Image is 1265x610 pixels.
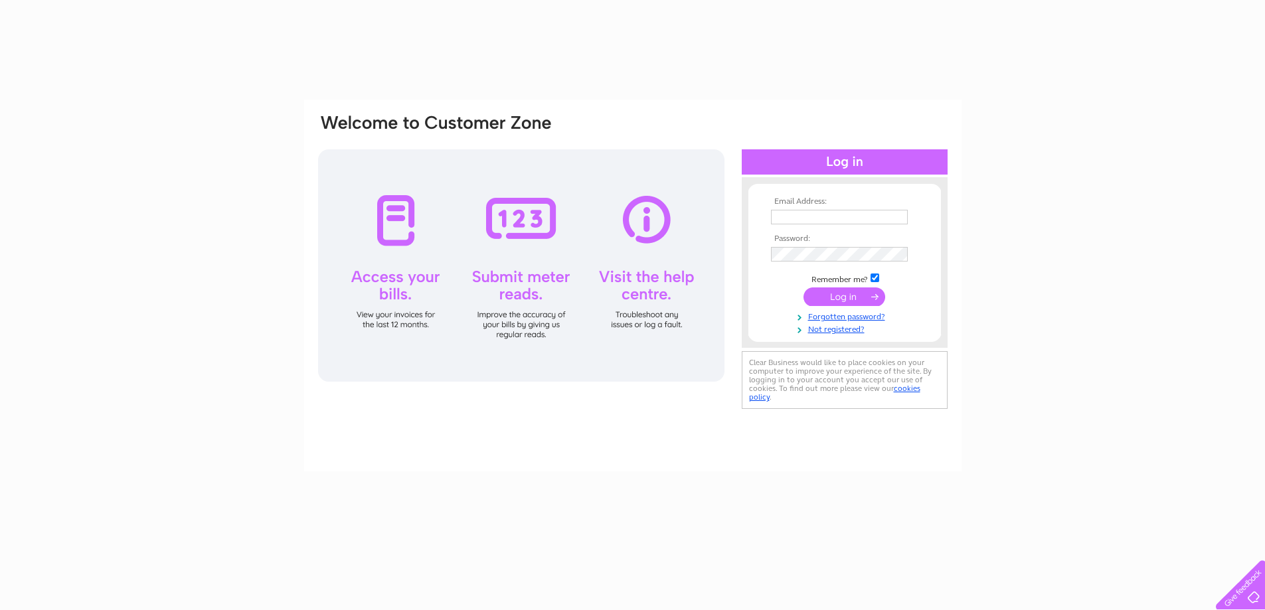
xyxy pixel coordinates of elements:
[771,322,922,335] a: Not registered?
[768,234,922,244] th: Password:
[768,197,922,206] th: Email Address:
[749,384,920,402] a: cookies policy
[803,287,885,306] input: Submit
[768,271,922,285] td: Remember me?
[771,309,922,322] a: Forgotten password?
[742,351,948,409] div: Clear Business would like to place cookies on your computer to improve your experience of the sit...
